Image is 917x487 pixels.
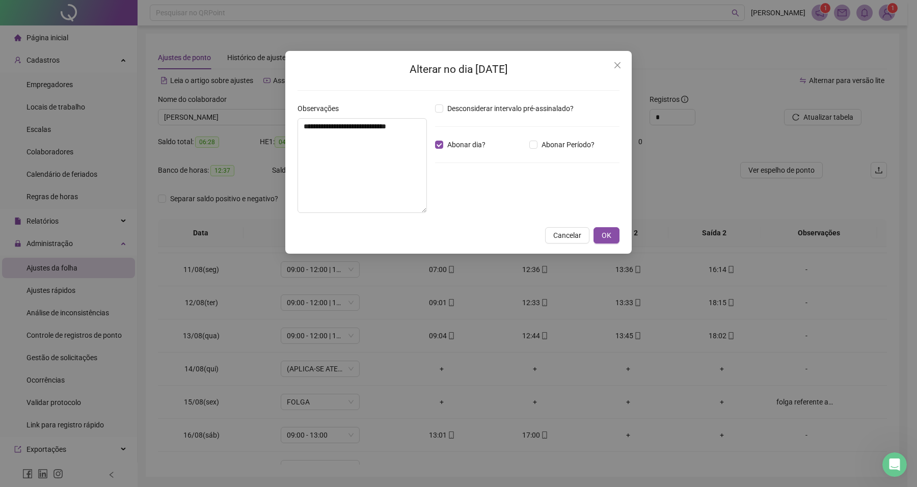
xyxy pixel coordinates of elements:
[602,230,611,241] span: OK
[298,61,619,78] h2: Alterar no dia [DATE]
[594,227,619,243] button: OK
[298,103,345,114] label: Observações
[537,139,599,150] span: Abonar Período?
[545,227,589,243] button: Cancelar
[882,452,907,477] iframe: Intercom live chat
[553,230,581,241] span: Cancelar
[609,57,626,73] button: Close
[443,139,490,150] span: Abonar dia?
[613,61,622,69] span: close
[443,103,578,114] span: Desconsiderar intervalo pré-assinalado?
